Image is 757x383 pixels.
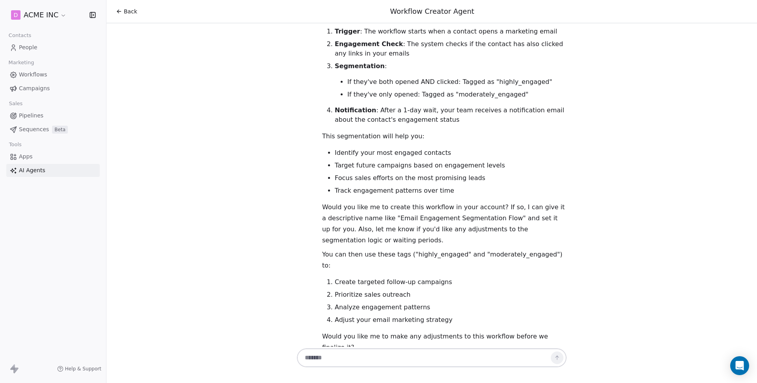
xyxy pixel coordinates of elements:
[19,84,50,93] span: Campaigns
[14,11,18,19] span: D
[24,10,58,20] span: ACME INC
[335,62,385,70] strong: Segmentation
[52,126,68,134] span: Beta
[19,112,43,120] span: Pipelines
[347,77,567,87] li: If they've both opened AND clicked: Tagged as "highly_engaged"
[6,41,100,54] a: People
[335,106,567,125] li: : After a 1-day wait, your team receives a notification email about the contact's engagement status
[19,152,33,161] span: Apps
[335,173,567,183] li: Focus sales efforts on the most promising leads
[335,161,567,170] li: Target future campaigns based on engagement levels
[322,202,567,246] p: Would you like me to create this workflow in your account? If so, I can give it a descriptive nam...
[730,356,749,375] div: Open Intercom Messenger
[335,106,376,114] strong: Notification
[6,164,100,177] a: AI Agents
[5,57,37,69] span: Marketing
[322,331,567,353] p: Would you like me to make any adjustments to this workflow before we finalize it?
[6,68,100,81] a: Workflows
[124,7,137,15] span: Back
[5,30,35,41] span: Contacts
[65,366,101,372] span: Help & Support
[6,150,100,163] a: Apps
[335,61,567,99] li: :
[335,277,567,287] li: Create targeted follow-up campaigns
[390,7,474,15] span: Workflow Creator Agent
[322,131,567,142] p: This segmentation will help you:
[335,290,567,299] li: Prioritize sales outreach
[347,90,567,99] li: If they've only opened: Tagged as "moderately_engaged"
[6,123,100,136] a: SequencesBeta
[19,125,49,134] span: Sequences
[335,39,567,58] li: : The system checks if the contact has also clicked any links in your emails
[335,186,567,195] li: Track engagement patterns over time
[335,303,567,312] li: Analyze engagement patterns
[19,71,47,79] span: Workflows
[6,139,25,151] span: Tools
[19,43,37,52] span: People
[335,40,403,48] strong: Engagement Check
[6,98,26,110] span: Sales
[6,109,100,122] a: Pipelines
[57,366,101,372] a: Help & Support
[6,82,100,95] a: Campaigns
[9,8,68,22] button: DACME INC
[19,166,45,175] span: AI Agents
[335,315,567,325] li: Adjust your email marketing strategy
[335,148,567,158] li: Identify your most engaged contacts
[322,249,567,271] p: You can then use these tags ("highly_engaged" and "moderately_engaged") to:
[335,27,567,36] li: : The workflow starts when a contact opens a marketing email
[335,28,360,35] strong: Trigger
